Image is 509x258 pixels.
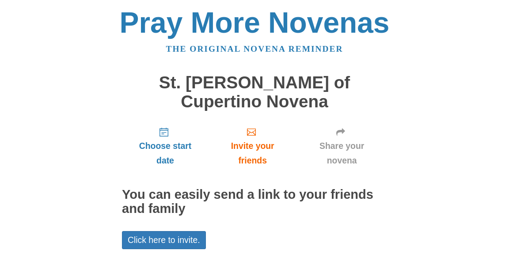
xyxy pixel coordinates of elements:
a: Choose start date [122,120,209,172]
span: Choose start date [131,139,200,168]
a: Invite your friends [209,120,296,172]
a: Pray More Novenas [120,6,390,39]
span: Invite your friends [217,139,288,168]
h2: You can easily send a link to your friends and family [122,188,387,216]
a: Click here to invite. [122,231,206,249]
h1: St. [PERSON_NAME] of Cupertino Novena [122,73,387,111]
span: Share your novena [305,139,378,168]
a: The original novena reminder [166,44,343,53]
a: Share your novena [296,120,387,172]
